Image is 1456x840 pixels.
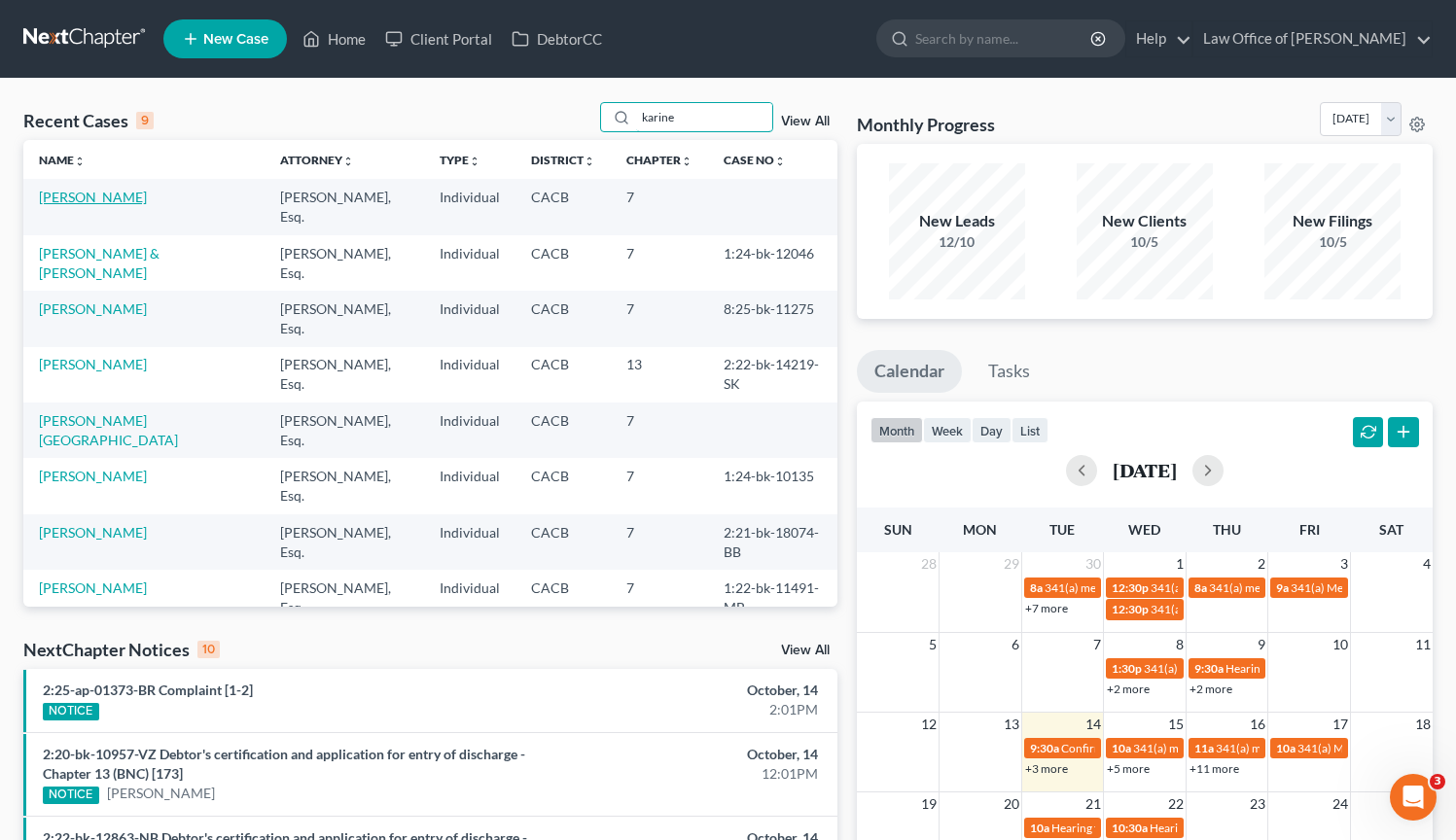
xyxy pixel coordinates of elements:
[708,514,837,570] td: 2:21-bk-18074-BB
[203,32,268,47] span: New Case
[626,153,692,167] a: Chapterunfold_more
[1190,761,1239,776] a: +11 more
[915,20,1093,56] input: Search by name...
[1331,633,1350,656] span: 10
[265,347,424,402] td: [PERSON_NAME], Esq.
[515,458,611,513] td: CACB
[265,570,424,625] td: [PERSON_NAME], Esq.
[424,291,515,346] td: Individual
[39,468,147,484] a: [PERSON_NAME]
[573,745,818,764] div: October, 14
[440,153,480,167] a: Typeunfold_more
[424,458,515,513] td: Individual
[1002,552,1021,576] span: 29
[265,458,424,513] td: [PERSON_NAME], Esq.
[1112,821,1148,835] span: 10:30a
[1248,713,1267,736] span: 16
[43,787,99,804] div: NOTICE
[515,402,611,458] td: CACB
[1299,521,1320,538] span: Fri
[280,153,354,167] a: Attorneyunfold_more
[469,156,480,167] i: unfold_more
[611,179,708,234] td: 7
[1174,633,1186,656] span: 8
[424,347,515,402] td: Individual
[573,700,818,719] div: 2:01PM
[43,682,253,698] a: 2:25-ap-01373-BR Complaint [1-2]
[611,235,708,291] td: 7
[573,764,818,784] div: 12:01PM
[375,21,502,56] a: Client Portal
[39,153,86,167] a: Nameunfold_more
[1194,741,1214,755] span: 11a
[611,458,708,513] td: 7
[611,347,708,402] td: 13
[857,350,962,393] a: Calendar
[1248,792,1267,816] span: 23
[1133,741,1321,755] span: 341(a) meeting for [PERSON_NAME]
[781,644,830,657] a: View All
[1010,633,1021,656] span: 6
[708,347,837,402] td: 2:22-bk-14219-SK
[923,417,972,443] button: week
[1061,741,1282,755] span: Confirmation hearing for [PERSON_NAME]
[774,156,786,167] i: unfold_more
[1112,661,1142,676] span: 1:30p
[1051,821,1203,835] span: Hearing for [PERSON_NAME]
[1216,741,1403,755] span: 341(a) meeting for [PERSON_NAME]
[1209,580,1303,595] span: 341(a) meeting for
[1126,21,1191,56] a: Help
[1083,713,1103,736] span: 14
[972,417,1012,443] button: day
[919,792,939,816] span: 19
[39,579,147,596] a: [PERSON_NAME]
[1331,713,1350,736] span: 17
[424,570,515,625] td: Individual
[1194,580,1207,595] span: 8a
[971,350,1048,393] a: Tasks
[1213,521,1241,538] span: Thu
[584,156,595,167] i: unfold_more
[1077,210,1213,232] div: New Clients
[1256,633,1267,656] span: 9
[870,417,923,443] button: month
[424,235,515,291] td: Individual
[1113,460,1177,480] h2: [DATE]
[1112,602,1149,616] span: 12:30p
[1331,792,1350,816] span: 24
[502,21,612,56] a: DebtorCC
[39,245,160,281] a: [PERSON_NAME] & [PERSON_NAME]
[919,552,939,576] span: 28
[197,641,220,658] div: 10
[39,189,147,205] a: [PERSON_NAME]
[265,291,424,346] td: [PERSON_NAME], Esq.
[1025,601,1068,615] a: +7 more
[1049,521,1075,538] span: Tue
[107,784,215,803] a: [PERSON_NAME]
[1225,661,1377,676] span: Hearing for [PERSON_NAME]
[1077,232,1213,252] div: 10/5
[1151,580,1339,595] span: 341(a) Meeting for [PERSON_NAME]
[43,746,525,782] a: 2:20-bk-10957-VZ Debtor's certification and application for entry of discharge - Chapter 13 (BNC)...
[424,514,515,570] td: Individual
[1144,661,1332,676] span: 341(a) meeting for [PERSON_NAME]
[1276,741,1296,755] span: 10a
[515,570,611,625] td: CACB
[724,153,786,167] a: Case Nounfold_more
[1430,774,1445,789] span: 3
[1030,741,1059,755] span: 9:30a
[963,521,997,538] span: Mon
[74,156,86,167] i: unfold_more
[1083,552,1103,576] span: 30
[1151,602,1339,616] span: 341(a) Meeting for [PERSON_NAME]
[1194,661,1224,676] span: 9:30a
[708,291,837,346] td: 8:25-bk-11275
[1025,761,1068,776] a: +3 more
[1256,552,1267,576] span: 2
[1338,552,1350,576] span: 3
[1166,713,1186,736] span: 15
[515,514,611,570] td: CACB
[889,210,1025,232] div: New Leads
[1030,821,1049,835] span: 10a
[636,103,772,131] input: Search by name...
